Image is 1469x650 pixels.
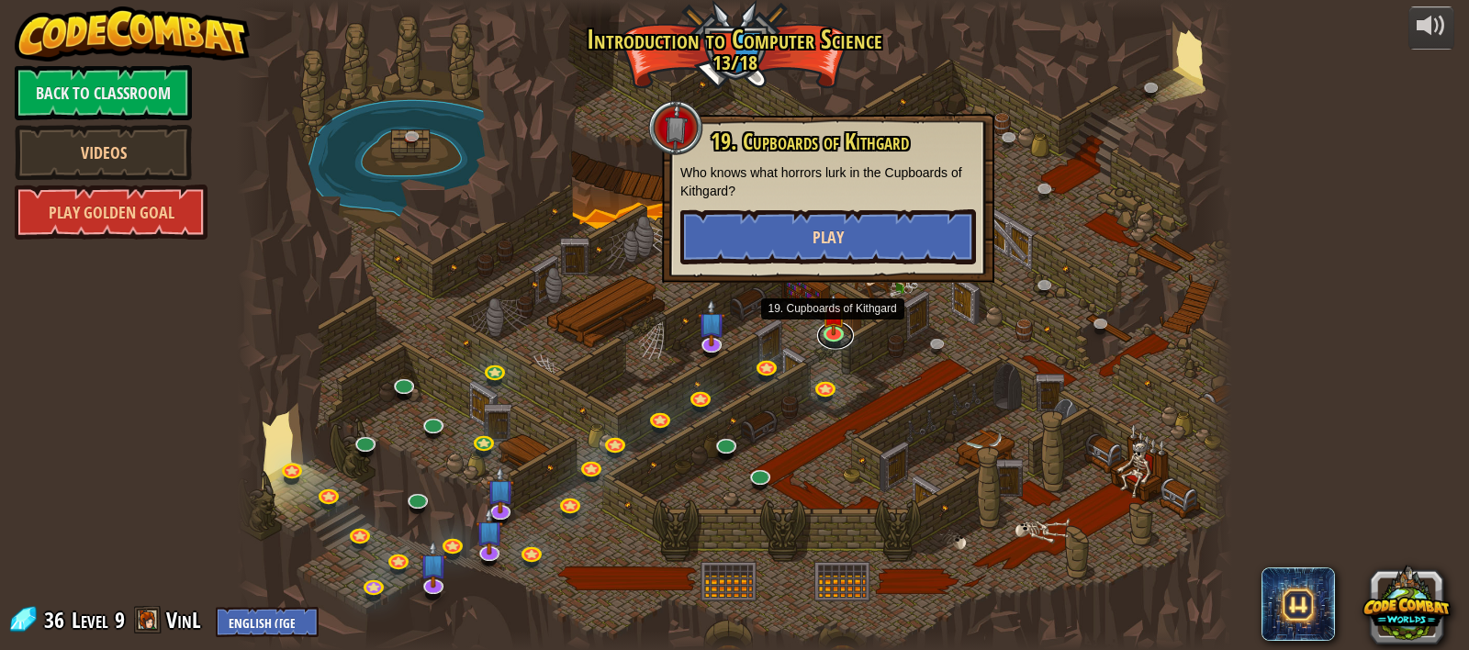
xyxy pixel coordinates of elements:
button: Play [680,209,976,264]
img: level-banner-unstarted-subscriber.png [420,541,447,588]
span: 36 [44,605,70,634]
span: 19. Cupboards of Kithgard [711,126,909,157]
a: Play Golden Goal [15,185,207,240]
a: Back to Classroom [15,65,192,120]
img: level-banner-unstarted-subscriber.png [476,508,503,555]
img: CodeCombat - Learn how to code by playing a game [15,6,250,62]
p: Who knows what horrors lurk in the Cupboards of Kithgard? [680,163,976,200]
span: Level [72,605,108,635]
span: 9 [115,605,125,634]
img: level-banner-unstarted.png [821,294,846,336]
a: Videos [15,125,192,180]
span: Play [813,226,844,249]
button: Adjust volume [1408,6,1454,50]
img: level-banner-unstarted-subscriber.png [698,298,725,346]
img: level-banner-unstarted-subscriber.png [487,465,514,513]
a: VinL [166,605,207,634]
